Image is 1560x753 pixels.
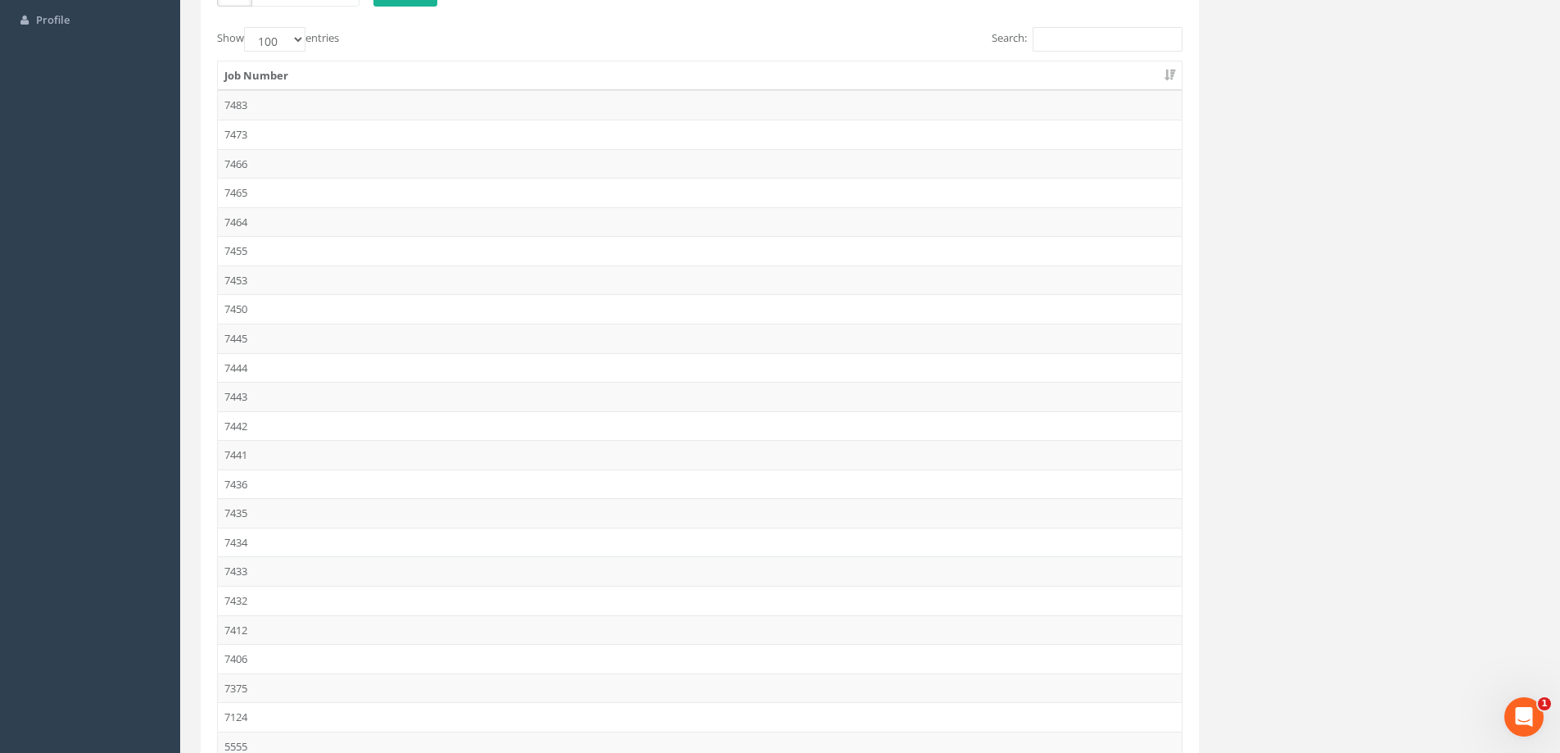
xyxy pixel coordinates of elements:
td: 7441 [218,440,1182,469]
td: 7444 [218,353,1182,383]
td: 7432 [218,586,1182,615]
td: 7483 [218,90,1182,120]
td: 7406 [218,644,1182,674]
td: 7412 [218,615,1182,645]
span: 1 [1538,697,1551,710]
label: Show entries [217,27,339,52]
td: 7466 [218,149,1182,179]
th: Job Number: activate to sort column ascending [218,61,1182,91]
td: 7453 [218,265,1182,295]
td: 7124 [218,702,1182,732]
td: 7465 [218,178,1182,207]
select: Showentries [244,27,305,52]
td: 7443 [218,382,1182,411]
td: 7435 [218,498,1182,528]
td: 7442 [218,411,1182,441]
td: 7433 [218,556,1182,586]
td: 7455 [218,236,1182,265]
input: Search: [1033,27,1182,52]
td: 7436 [218,469,1182,499]
td: 7464 [218,207,1182,237]
td: 7434 [218,528,1182,557]
span: Profile [36,12,70,27]
td: 7473 [218,120,1182,149]
label: Search: [992,27,1182,52]
iframe: Intercom live chat [1504,697,1544,737]
td: 7450 [218,294,1182,324]
td: 7445 [218,324,1182,353]
td: 7375 [218,674,1182,703]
